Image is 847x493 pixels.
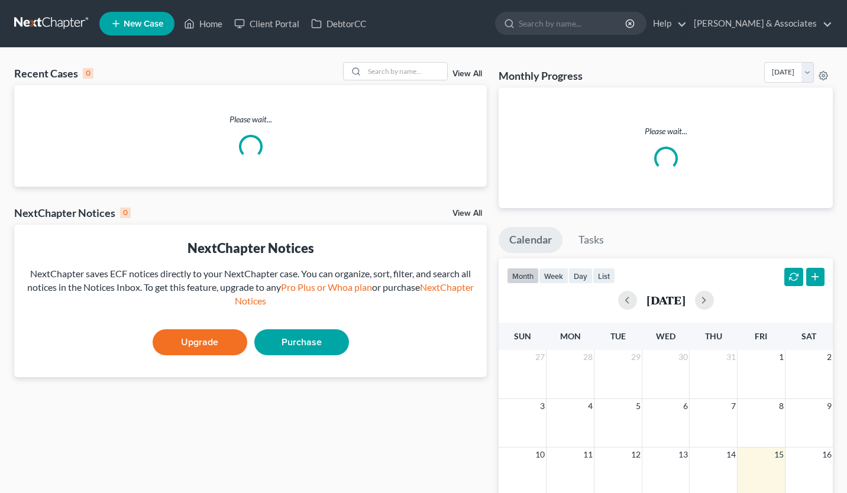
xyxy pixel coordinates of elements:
div: NextChapter Notices [24,239,477,257]
span: 28 [582,350,594,364]
span: 15 [773,447,785,462]
span: Fri [755,331,767,341]
p: Please wait... [508,125,823,137]
span: Thu [705,331,722,341]
a: Home [178,13,228,34]
a: Client Portal [228,13,305,34]
span: 6 [682,399,689,413]
h3: Monthly Progress [499,69,583,83]
span: 1 [778,350,785,364]
span: 5 [635,399,642,413]
button: list [593,268,615,284]
span: 7 [730,399,737,413]
span: Sun [514,331,531,341]
a: Tasks [568,227,615,253]
div: 0 [83,68,93,79]
span: 4 [587,399,594,413]
span: 3 [539,399,546,413]
span: New Case [124,20,163,28]
span: Sat [801,331,816,341]
input: Search by name... [519,12,627,34]
span: Mon [560,331,581,341]
a: View All [452,70,482,78]
span: 30 [677,350,689,364]
p: Please wait... [14,113,487,125]
button: month [507,268,539,284]
span: 29 [630,350,642,364]
a: Purchase [254,329,349,355]
span: 13 [677,447,689,462]
span: 16 [821,447,833,462]
a: Upgrade [153,329,247,355]
span: 9 [826,399,833,413]
button: day [568,268,593,284]
a: DebtorCC [305,13,372,34]
h2: [DATE] [646,294,686,306]
a: NextChapter Notices [235,281,474,306]
span: Wed [656,331,675,341]
div: Recent Cases [14,66,93,80]
input: Search by name... [364,63,447,80]
a: [PERSON_NAME] & Associates [688,13,832,34]
a: Help [647,13,687,34]
button: week [539,268,568,284]
span: 14 [725,447,737,462]
span: 31 [725,350,737,364]
span: 11 [582,447,594,462]
a: Pro Plus or Whoa plan [281,281,372,293]
span: Tue [610,331,626,341]
span: 8 [778,399,785,413]
div: NextChapter saves ECF notices directly to your NextChapter case. You can organize, sort, filter, ... [24,267,477,308]
span: 2 [826,350,833,364]
span: 10 [534,447,546,462]
a: Calendar [499,227,562,253]
div: NextChapter Notices [14,206,131,220]
span: 12 [630,447,642,462]
div: 0 [120,207,131,218]
a: View All [452,209,482,218]
span: 27 [534,350,546,364]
